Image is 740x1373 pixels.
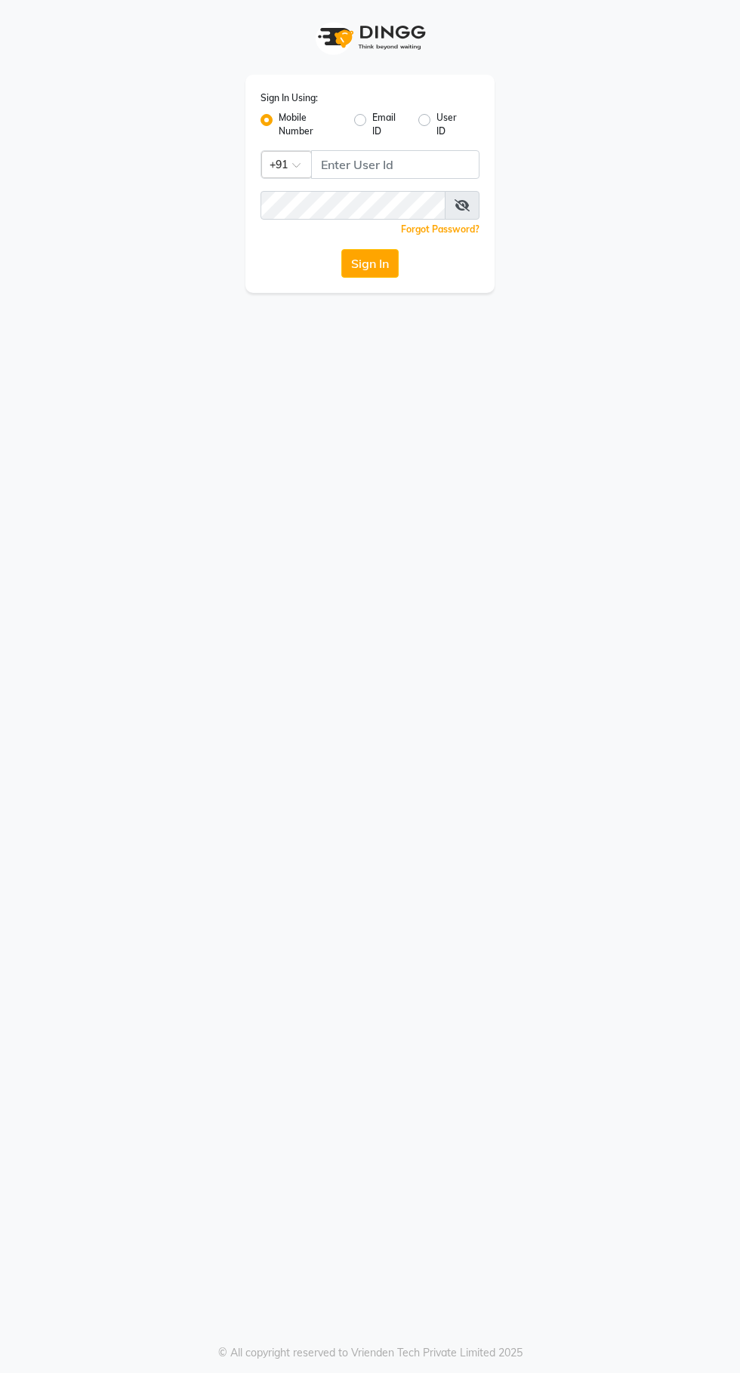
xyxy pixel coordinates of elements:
label: User ID [436,111,467,138]
a: Forgot Password? [401,223,479,235]
label: Mobile Number [279,111,342,138]
button: Sign In [341,249,399,278]
label: Email ID [372,111,406,138]
input: Username [261,191,446,220]
label: Sign In Using: [261,91,318,105]
img: logo1.svg [310,15,430,60]
input: Username [311,150,479,179]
